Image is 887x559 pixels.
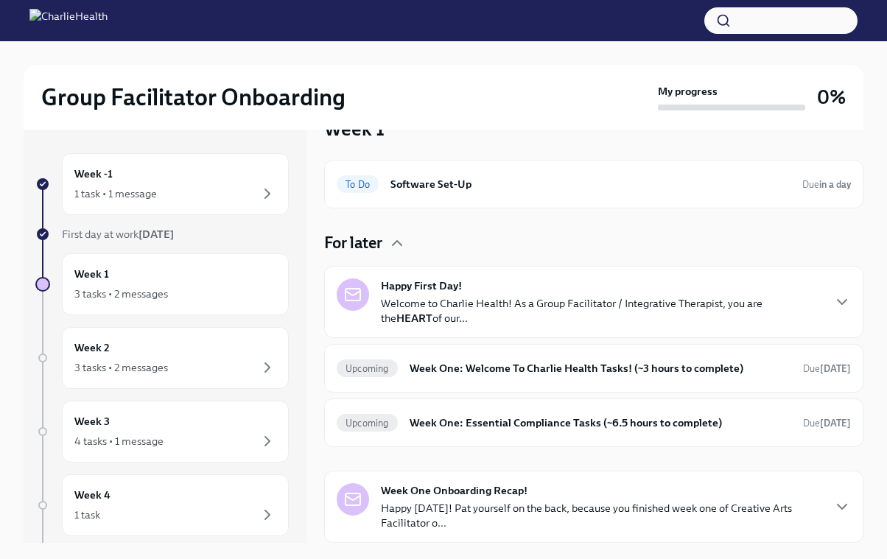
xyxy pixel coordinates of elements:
[35,401,289,463] a: Week 34 tasks • 1 message
[820,363,851,374] strong: [DATE]
[41,82,346,112] h2: Group Facilitator Onboarding
[35,474,289,536] a: Week 41 task
[74,266,109,282] h6: Week 1
[803,362,851,376] span: September 9th, 2025 10:00
[803,418,851,429] span: Due
[74,360,168,375] div: 3 tasks • 2 messages
[337,411,851,435] a: UpcomingWeek One: Essential Compliance Tasks (~6.5 hours to complete)Due[DATE]
[337,172,851,196] a: To DoSoftware Set-UpDuein a day
[381,483,527,498] strong: Week One Onboarding Recap!
[74,487,111,503] h6: Week 4
[410,415,791,431] h6: Week One: Essential Compliance Tasks (~6.5 hours to complete)
[381,296,821,326] p: Welcome to Charlie Health! As a Group Facilitator / Integrative Therapist, you are the of our...
[802,177,851,191] span: September 3rd, 2025 10:00
[74,286,168,301] div: 3 tasks • 2 messages
[29,9,108,32] img: CharlieHealth
[802,179,851,190] span: Due
[62,228,174,241] span: First day at work
[658,84,718,99] strong: My progress
[74,507,100,522] div: 1 task
[324,232,863,254] div: For later
[35,327,289,389] a: Week 23 tasks • 2 messages
[74,434,164,449] div: 4 tasks • 1 message
[74,413,110,429] h6: Week 3
[337,356,851,380] a: UpcomingWeek One: Welcome To Charlie Health Tasks! (~3 hours to complete)Due[DATE]
[396,312,432,325] strong: HEART
[817,84,846,110] h3: 0%
[390,176,790,192] h6: Software Set-Up
[74,186,157,201] div: 1 task • 1 message
[819,179,851,190] strong: in a day
[381,501,821,530] p: Happy [DATE]! Pat yourself on the back, because you finished week one of Creative Arts Facilitato...
[410,360,791,376] h6: Week One: Welcome To Charlie Health Tasks! (~3 hours to complete)
[337,179,379,190] span: To Do
[139,228,174,241] strong: [DATE]
[337,363,398,374] span: Upcoming
[74,340,110,356] h6: Week 2
[803,416,851,430] span: September 9th, 2025 10:00
[35,253,289,315] a: Week 13 tasks • 2 messages
[74,166,113,182] h6: Week -1
[35,227,289,242] a: First day at work[DATE]
[803,363,851,374] span: Due
[324,232,382,254] h4: For later
[381,278,462,293] strong: Happy First Day!
[35,153,289,215] a: Week -11 task • 1 message
[337,418,398,429] span: Upcoming
[820,418,851,429] strong: [DATE]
